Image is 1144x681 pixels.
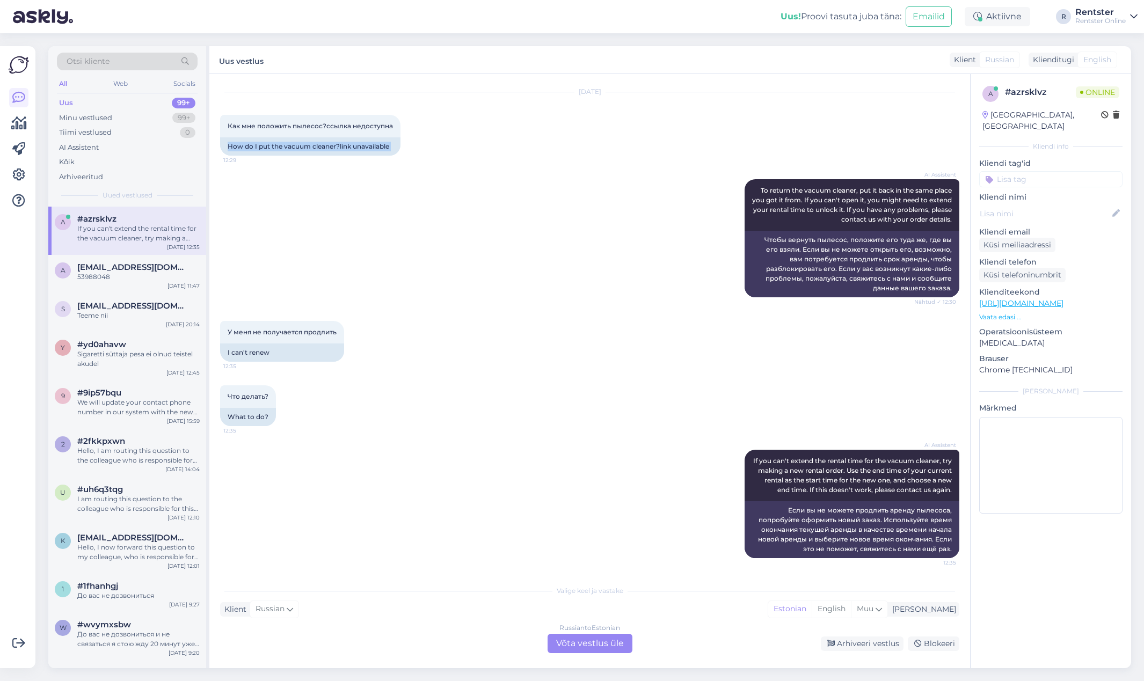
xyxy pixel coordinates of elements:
[77,581,118,591] span: #1fhanhgj
[77,311,200,320] div: Teeme nii
[167,243,200,251] div: [DATE] 12:35
[180,127,195,138] div: 0
[59,127,112,138] div: Tiimi vestlused
[979,338,1123,349] p: [MEDICAL_DATA]
[857,604,873,613] span: Muu
[61,537,65,545] span: k
[1075,17,1126,25] div: Rentster Online
[781,11,801,21] b: Uus!
[111,77,130,91] div: Web
[979,298,1063,308] a: [URL][DOMAIN_NAME]
[1005,86,1076,99] div: # azrsklvz
[979,364,1123,376] p: Chrome [TECHNICAL_ID]
[59,172,103,182] div: Arhiveeritud
[979,287,1123,298] p: Klienditeekond
[77,224,200,243] div: If you can't extend the rental time for the vacuum cleaner, try making a new rental order. Use th...
[220,137,400,156] div: How do I put the vacuum cleaner?link unavailable
[59,157,75,167] div: Kõik
[61,266,65,274] span: a
[167,562,200,570] div: [DATE] 12:01
[61,218,65,226] span: a
[979,192,1123,203] p: Kliendi nimi
[77,398,200,417] div: We will update your contact phone number in our system with the new one you provided. If you have...
[59,98,73,108] div: Uus
[812,601,851,617] div: English
[220,408,276,426] div: What to do?
[67,56,110,67] span: Otsi kliente
[906,6,952,27] button: Emailid
[979,402,1123,414] p: Märkmed
[165,465,200,473] div: [DATE] 14:04
[220,586,959,596] div: Valige keel ja vastake
[228,392,268,400] span: Что делать?
[103,191,152,200] span: Uued vestlused
[979,268,1066,282] div: Küsi telefoninumbrit
[256,603,285,615] span: Russian
[223,156,264,164] span: 12:29
[60,624,67,632] span: w
[1076,86,1119,98] span: Online
[979,312,1123,322] p: Vaata edasi ...
[220,87,959,97] div: [DATE]
[77,629,200,649] div: До вас не дозвониться и не связаться я стою жду 20 минут уже по адресу [STREET_ADDRESS]
[228,122,393,130] span: Как мне положить пылесос?ссылка недоступна
[219,53,264,67] label: Uus vestlus
[980,208,1110,219] input: Lisa nimi
[169,649,200,657] div: [DATE] 9:20
[169,601,200,609] div: [DATE] 9:27
[223,362,264,370] span: 12:35
[753,457,953,494] span: If you can't extend the rental time for the vacuum cleaner, try making a new rental order. Use th...
[167,514,200,522] div: [DATE] 12:10
[77,620,131,629] span: #wvymxsbw
[988,90,993,98] span: a
[228,328,337,336] span: У меня не получается продлить
[77,301,189,311] span: spiderdj137@gmail.com
[59,142,99,153] div: AI Assistent
[77,436,125,446] span: #2fkkpxwn
[979,326,1123,338] p: Operatsioonisüsteem
[768,601,812,617] div: Estonian
[77,543,200,562] div: Hello, I now forward this question to my colleague, who is responsible for this. The reply will b...
[77,388,121,398] span: #9ip57bqu
[950,54,976,65] div: Klient
[9,55,29,75] img: Askly Logo
[979,226,1123,238] p: Kliendi email
[1075,8,1126,17] div: Rentster
[220,343,344,362] div: I can't renew
[1083,54,1111,65] span: English
[745,231,959,297] div: Чтобы вернуть пылесос, положите его туда же, где вы его взяли. Если вы не можете открыть его, воз...
[979,353,1123,364] p: Brauser
[223,427,264,435] span: 12:35
[77,446,200,465] div: Hello, I am routing this question to the colleague who is responsible for this topic. The reply m...
[985,54,1014,65] span: Russian
[1056,9,1071,24] div: R
[166,369,200,377] div: [DATE] 12:45
[77,485,123,494] span: #uh6q3tqg
[77,272,200,282] div: 53988048
[559,623,620,633] div: Russian to Estonian
[979,171,1123,187] input: Lisa tag
[745,501,959,558] div: Если вы не можете продлить аренду пылесоса, попробуйте оформить новый заказ. Используйте время ок...
[979,386,1123,396] div: [PERSON_NAME]
[167,282,200,290] div: [DATE] 11:47
[57,77,69,91] div: All
[1075,8,1138,25] a: RentsterRentster Online
[979,158,1123,169] p: Kliendi tag'id
[752,186,953,223] span: To return the vacuum cleaner, put it back in the same place you got it from. If you can't open it...
[61,440,65,448] span: 2
[548,634,632,653] div: Võta vestlus üle
[77,214,116,224] span: #azrsklvz
[982,109,1101,132] div: [GEOGRAPHIC_DATA], [GEOGRAPHIC_DATA]
[62,585,64,593] span: 1
[77,262,189,272] span: argo.murk@gmail.com
[172,113,195,123] div: 99+
[60,488,65,496] span: u
[171,77,198,91] div: Socials
[59,113,112,123] div: Minu vestlused
[166,320,200,328] div: [DATE] 20:14
[965,7,1030,26] div: Aktiivne
[167,417,200,425] div: [DATE] 15:59
[979,257,1123,268] p: Kliendi telefon
[908,636,959,651] div: Blokeeri
[888,604,956,615] div: [PERSON_NAME]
